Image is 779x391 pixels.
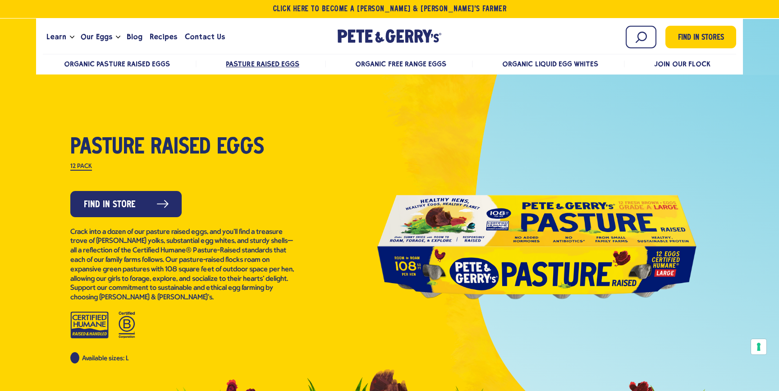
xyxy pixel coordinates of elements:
span: Contact Us [185,31,225,42]
a: Find in Store [70,191,182,217]
button: Open the dropdown menu for Our Eggs [116,36,120,39]
h1: Pasture Raised Eggs [70,136,296,159]
a: Join Our Flock [654,60,710,68]
span: Find in Stores [678,32,724,44]
span: Available sizes: L [82,355,128,362]
input: Search [626,26,656,48]
a: Recipes [146,25,181,49]
a: Find in Stores [665,26,736,48]
a: Contact Us [181,25,229,49]
a: Organic Pasture Raised Eggs [64,60,170,68]
a: Organic Free Range Eggs [355,60,446,68]
span: Learn [46,31,66,42]
button: Open the dropdown menu for Learn [70,36,74,39]
a: Our Eggs [77,25,116,49]
span: Find in Store [84,198,136,212]
label: 12 Pack [70,163,92,171]
a: Blog [123,25,146,49]
span: Our Eggs [81,31,112,42]
nav: desktop product menu [43,54,736,73]
button: Your consent preferences for tracking technologies [751,339,766,354]
a: Learn [43,25,70,49]
span: Recipes [150,31,177,42]
a: Organic Liquid Egg Whites [502,60,598,68]
a: Pasture Raised Eggs [226,60,299,68]
span: Blog [127,31,142,42]
p: Crack into a dozen of our pasture raised eggs, and you’ll find a treasure trove of [PERSON_NAME] ... [70,228,296,303]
